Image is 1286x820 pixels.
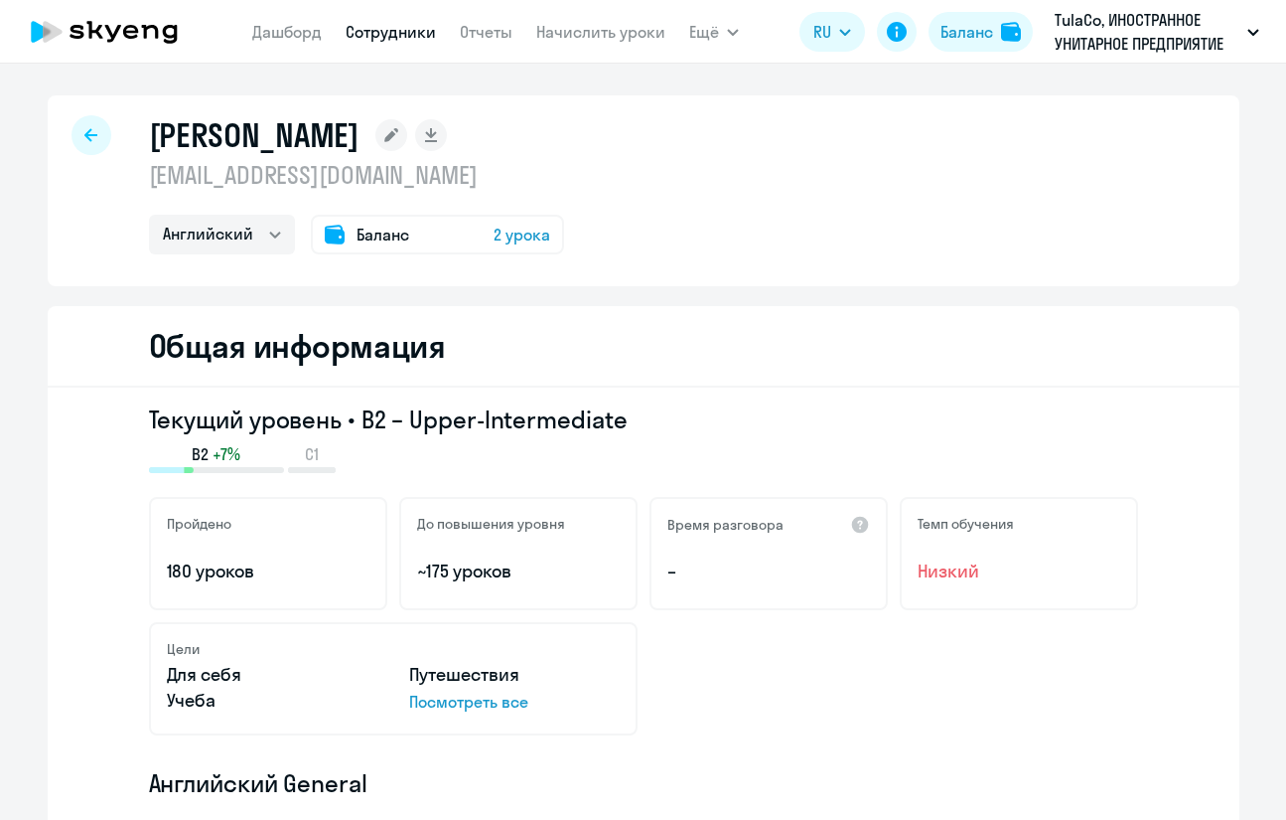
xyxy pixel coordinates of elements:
p: 180 уроков [167,559,369,584]
button: Ещё [689,12,739,52]
p: Посмотреть все [409,690,620,714]
span: Низкий [918,559,1120,584]
span: 2 урока [494,223,550,246]
a: Отчеты [460,22,512,42]
span: Ещё [689,20,719,44]
button: TulaCo, ИНОСТРАННОЕ УНИТАРНОЕ ПРЕДПРИЯТИЕ ТУЛА КОНСАЛТИНГ [1045,8,1269,56]
h5: Цели [167,640,200,658]
span: C1 [305,443,319,465]
p: Путешествия [409,662,620,688]
p: ~175 уроков [417,559,620,584]
span: Английский General [149,767,367,799]
a: Дашборд [252,22,322,42]
h5: До повышения уровня [417,515,565,533]
h5: Время разговора [667,516,784,534]
p: TulaCo, ИНОСТРАННОЕ УНИТАРНОЕ ПРЕДПРИЯТИЕ ТУЛА КОНСАЛТИНГ [1055,8,1239,56]
h5: Темп обучения [918,515,1014,533]
span: Баланс [357,223,409,246]
h1: [PERSON_NAME] [149,115,359,155]
a: Сотрудники [346,22,436,42]
button: Балансbalance [929,12,1033,52]
p: [EMAIL_ADDRESS][DOMAIN_NAME] [149,159,564,191]
img: balance [1001,22,1021,42]
a: Начислить уроки [536,22,665,42]
p: Учеба [167,688,377,714]
p: Для себя [167,662,377,688]
h3: Текущий уровень • B2 – Upper-Intermediate [149,404,1138,435]
span: +7% [213,443,240,465]
span: B2 [192,443,209,465]
div: Баланс [940,20,993,44]
h5: Пройдено [167,515,231,533]
p: – [667,559,870,584]
h2: Общая информация [149,326,446,366]
button: RU [799,12,865,52]
span: RU [813,20,831,44]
